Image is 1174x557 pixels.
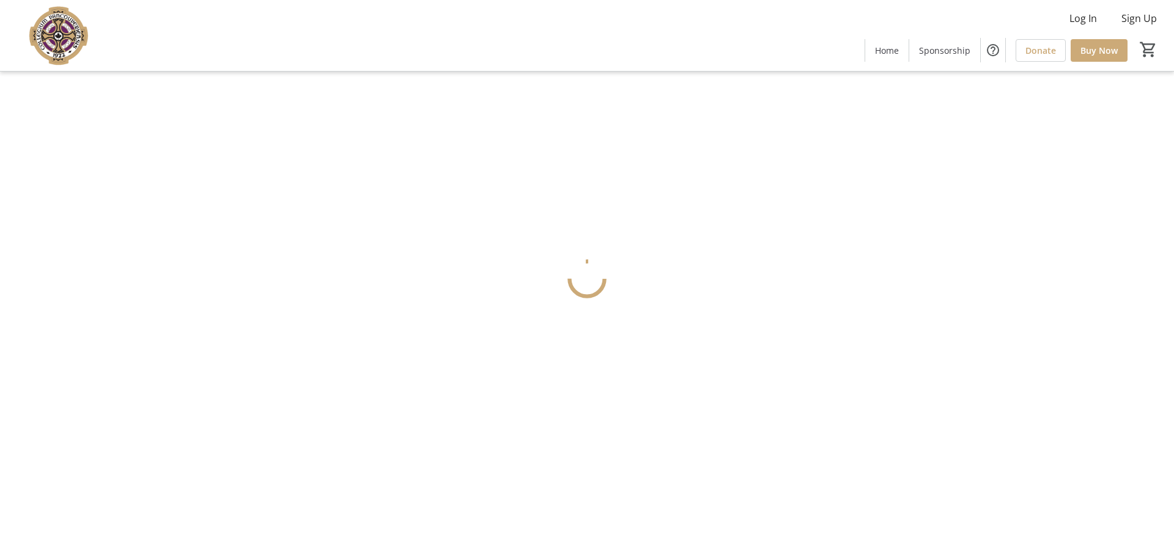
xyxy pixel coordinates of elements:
span: Home [875,44,899,57]
button: Sign Up [1112,9,1167,28]
span: Sponsorship [919,44,970,57]
button: Help [981,38,1005,62]
span: Donate [1025,44,1056,57]
span: Buy Now [1080,44,1118,57]
img: VC Parent Association's Logo [7,5,116,66]
a: Home [865,39,909,62]
a: Donate [1016,39,1066,62]
span: Log In [1069,11,1097,26]
a: Buy Now [1071,39,1128,62]
button: Cart [1137,39,1159,61]
span: Sign Up [1121,11,1157,26]
button: Log In [1060,9,1107,28]
a: Sponsorship [909,39,980,62]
